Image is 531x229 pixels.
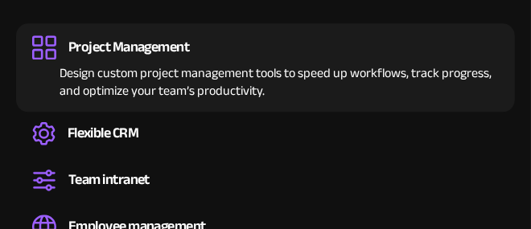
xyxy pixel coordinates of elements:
div: Flexible CRM [68,125,139,142]
div: Set up a central space for your team to collaborate, share information, and stay up to date on co... [32,192,499,197]
div: Project Management [68,39,189,56]
div: Team intranet [68,171,150,189]
div: Create a custom CRM that you can adapt to your business’s needs, centralize your workflows, and m... [32,145,499,150]
div: Design custom project management tools to speed up workflows, track progress, and optimize your t... [32,59,499,100]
